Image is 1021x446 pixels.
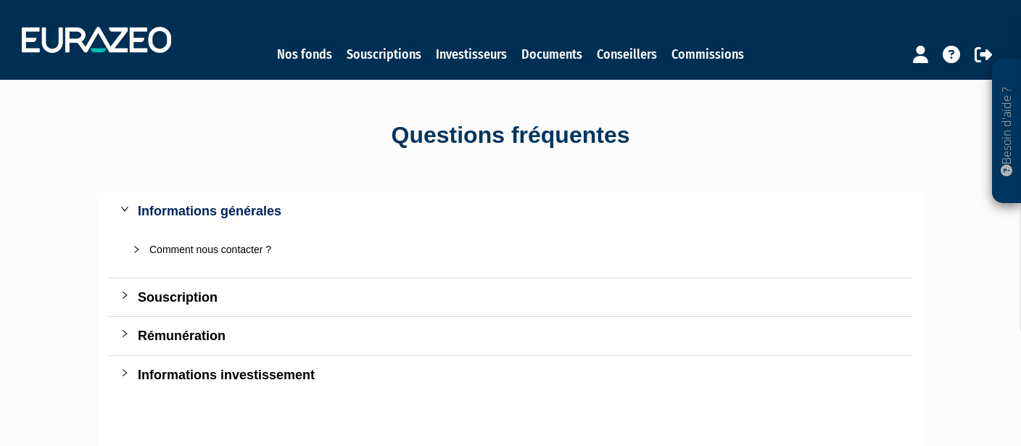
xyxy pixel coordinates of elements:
a: Conseillers [597,44,657,65]
span: collapsed [120,368,129,377]
a: Commissions [671,44,744,65]
p: Besoin d'aide ? [999,66,1015,197]
div: Comment nous contacter ? [120,233,901,266]
span: collapsed [120,329,129,338]
a: Nos fonds [277,44,332,65]
div: Souscription [109,278,912,316]
span: expanded [120,205,129,213]
div: Informations investissement [138,365,901,385]
div: Informations investissement [109,356,912,394]
div: Rémunération [109,317,912,355]
div: Informations générales [109,192,912,230]
a: Documents [521,44,582,65]
span: collapsed [120,291,129,300]
span: collapsed [132,245,141,254]
a: Investisseurs [436,44,507,65]
a: Souscriptions [347,44,421,65]
img: 1732889491-logotype_eurazeo_blanc_rvb.png [22,27,171,53]
div: Souscription [138,287,901,307]
div: Informations générales [138,201,901,221]
div: Rémunération [138,326,901,346]
div: Comment nous contacter ? [149,241,889,257]
div: Questions fréquentes [97,119,924,152]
